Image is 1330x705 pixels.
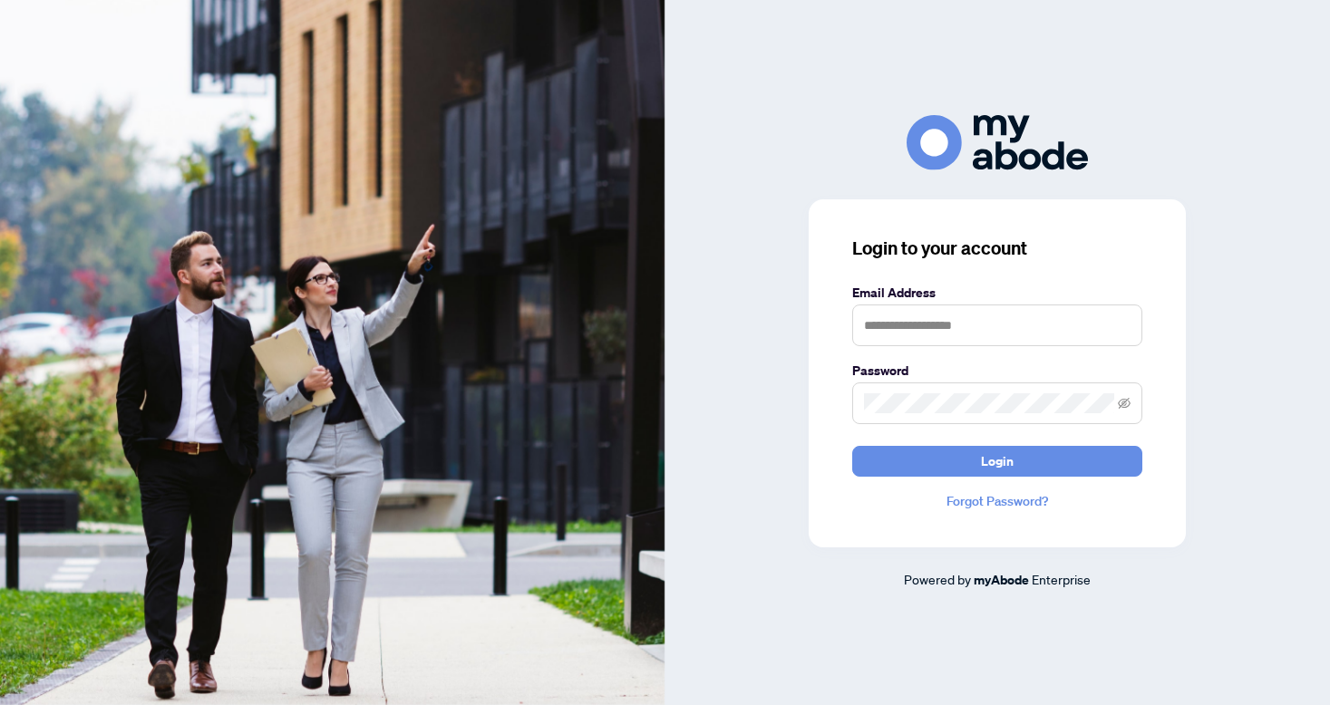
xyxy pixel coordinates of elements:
[852,491,1142,511] a: Forgot Password?
[974,570,1029,590] a: myAbode
[904,571,971,587] span: Powered by
[981,447,1014,476] span: Login
[907,115,1088,170] img: ma-logo
[1118,397,1131,410] span: eye-invisible
[1032,571,1091,587] span: Enterprise
[852,361,1142,381] label: Password
[852,236,1142,261] h3: Login to your account
[852,283,1142,303] label: Email Address
[852,446,1142,477] button: Login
